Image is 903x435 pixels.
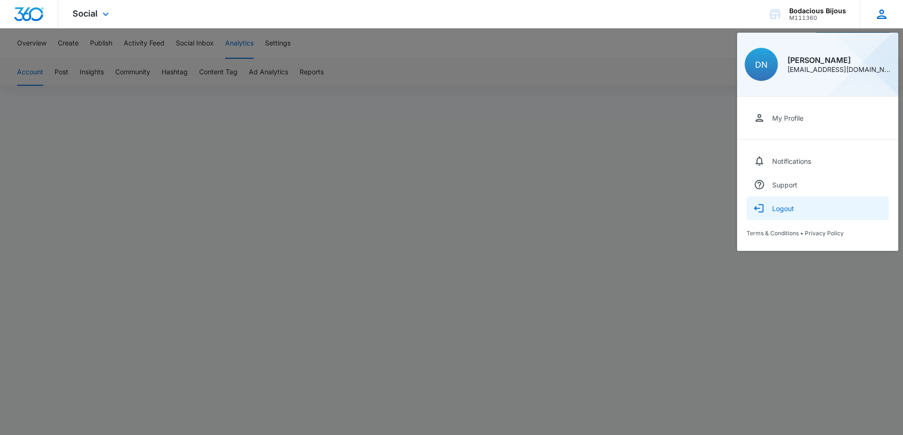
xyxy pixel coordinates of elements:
a: Notifications [747,149,889,173]
div: account name [789,7,846,15]
span: DN [755,60,767,70]
span: Social [73,9,98,18]
a: My Profile [747,106,889,130]
div: [PERSON_NAME] [787,56,891,64]
div: My Profile [772,114,803,122]
div: Logout [772,204,794,213]
div: • [747,230,889,237]
button: Logout [747,196,889,220]
div: Notifications [772,157,811,165]
a: Support [747,173,889,196]
a: Privacy Policy [805,230,844,237]
a: Terms & Conditions [747,230,799,237]
div: account id [789,15,846,21]
div: Support [772,181,797,189]
div: [EMAIL_ADDRESS][DOMAIN_NAME] [787,66,891,73]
